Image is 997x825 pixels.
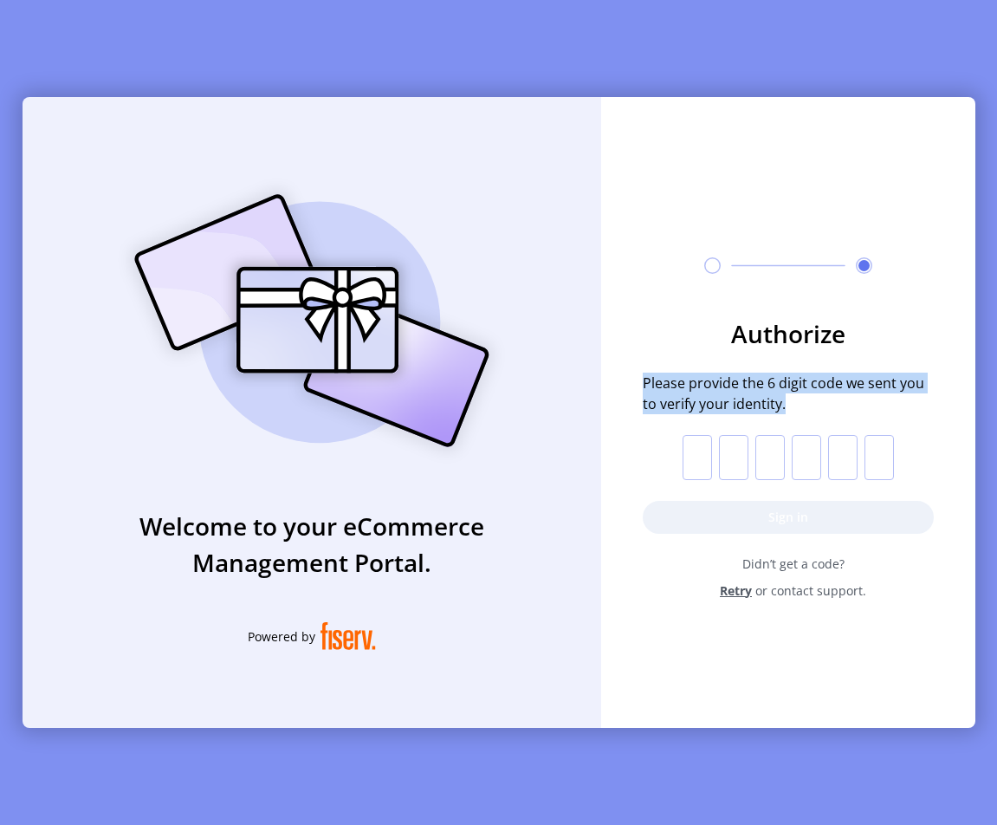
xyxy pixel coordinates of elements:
[23,508,601,581] h3: Welcome to your eCommerce Management Portal.
[108,175,515,466] img: card_Illustration.svg
[643,373,934,414] span: Please provide the 6 digit code we sent you to verify your identity.
[248,627,315,646] span: Powered by
[720,581,752,600] span: Retry
[755,581,866,600] span: or contact support.
[653,555,934,573] span: Didn’t get a code?
[643,315,934,352] h3: Authorize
